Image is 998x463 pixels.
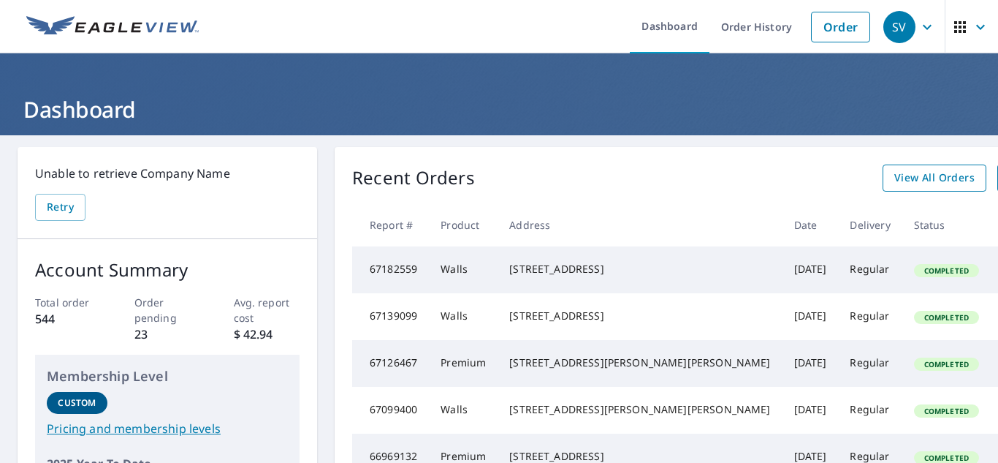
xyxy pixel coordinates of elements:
div: SV [883,11,915,43]
td: [DATE] [782,340,839,387]
td: Regular [838,246,902,293]
div: [STREET_ADDRESS] [509,309,770,323]
td: Walls [429,246,498,293]
p: 544 [35,310,102,328]
p: Account Summary [35,257,300,283]
td: Regular [838,340,902,387]
td: Premium [429,340,498,387]
td: Walls [429,293,498,340]
button: Retry [35,194,85,221]
div: [STREET_ADDRESS] [509,262,770,276]
th: Delivery [838,203,902,246]
td: Regular [838,387,902,434]
div: [STREET_ADDRESS][PERSON_NAME][PERSON_NAME] [509,402,770,417]
p: Order pending [134,295,201,325]
a: View All Orders [883,165,986,192]
td: Regular [838,293,902,340]
th: Date [782,203,839,246]
td: 67099400 [352,387,429,434]
td: 67139099 [352,293,429,340]
span: Completed [915,453,978,463]
span: Completed [915,359,978,369]
span: View All Orders [894,169,975,187]
td: Walls [429,387,498,434]
th: Address [498,203,782,246]
p: Total order [35,295,102,310]
th: Report # [352,203,429,246]
p: Recent Orders [352,165,475,192]
img: EV Logo [26,16,199,38]
div: [STREET_ADDRESS][PERSON_NAME][PERSON_NAME] [509,355,770,370]
th: Status [902,203,991,246]
h1: Dashboard [18,94,980,124]
p: $ 42.94 [234,325,300,343]
p: Avg. report cost [234,295,300,325]
p: Custom [58,396,96,410]
span: Completed [915,312,978,323]
p: 23 [134,325,201,343]
td: 67182559 [352,246,429,293]
a: Pricing and membership levels [47,420,288,437]
a: Order [811,12,870,42]
p: Membership Level [47,366,288,386]
span: Retry [47,198,74,217]
span: Completed [915,406,978,416]
td: 67126467 [352,340,429,387]
p: Unable to retrieve Company Name [35,165,300,182]
td: [DATE] [782,387,839,434]
td: [DATE] [782,246,839,293]
span: Completed [915,266,978,276]
th: Product [429,203,498,246]
td: [DATE] [782,293,839,340]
